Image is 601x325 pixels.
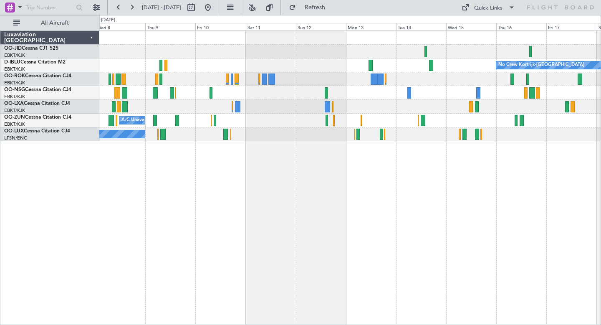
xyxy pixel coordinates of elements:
[298,5,333,10] span: Refresh
[4,115,25,120] span: OO-ZUN
[4,74,71,79] a: OO-ROKCessna Citation CJ4
[4,80,25,86] a: EBKT/KJK
[4,121,25,127] a: EBKT/KJK
[121,114,255,127] div: A/C Unavailable [GEOGRAPHIC_DATA]-[GEOGRAPHIC_DATA]
[4,74,25,79] span: OO-ROK
[496,23,546,30] div: Thu 16
[296,23,346,30] div: Sun 12
[4,129,24,134] span: OO-LUX
[4,87,25,92] span: OO-NSG
[4,46,58,51] a: OO-JIDCessna CJ1 525
[4,60,20,65] span: D-IBLU
[546,23,596,30] div: Fri 17
[285,1,335,14] button: Refresh
[25,1,73,14] input: Trip Number
[4,52,25,58] a: EBKT/KJK
[4,135,27,141] a: LFSN/ENC
[246,23,296,30] div: Sat 11
[4,46,22,51] span: OO-JID
[474,4,503,13] div: Quick Links
[346,23,396,30] div: Mon 13
[195,23,245,30] div: Fri 10
[498,59,584,71] div: No Crew Kortrijk-[GEOGRAPHIC_DATA]
[4,87,71,92] a: OO-NSGCessna Citation CJ4
[446,23,496,30] div: Wed 15
[142,4,181,11] span: [DATE] - [DATE]
[4,129,70,134] a: OO-LUXCessna Citation CJ4
[9,16,91,30] button: All Aircraft
[4,66,25,72] a: EBKT/KJK
[4,107,25,114] a: EBKT/KJK
[145,23,195,30] div: Thu 9
[22,20,88,26] span: All Aircraft
[396,23,446,30] div: Tue 14
[4,94,25,100] a: EBKT/KJK
[101,17,115,24] div: [DATE]
[457,1,519,14] button: Quick Links
[4,60,66,65] a: D-IBLUCessna Citation M2
[95,23,145,30] div: Wed 8
[4,101,70,106] a: OO-LXACessna Citation CJ4
[4,101,24,106] span: OO-LXA
[4,115,71,120] a: OO-ZUNCessna Citation CJ4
